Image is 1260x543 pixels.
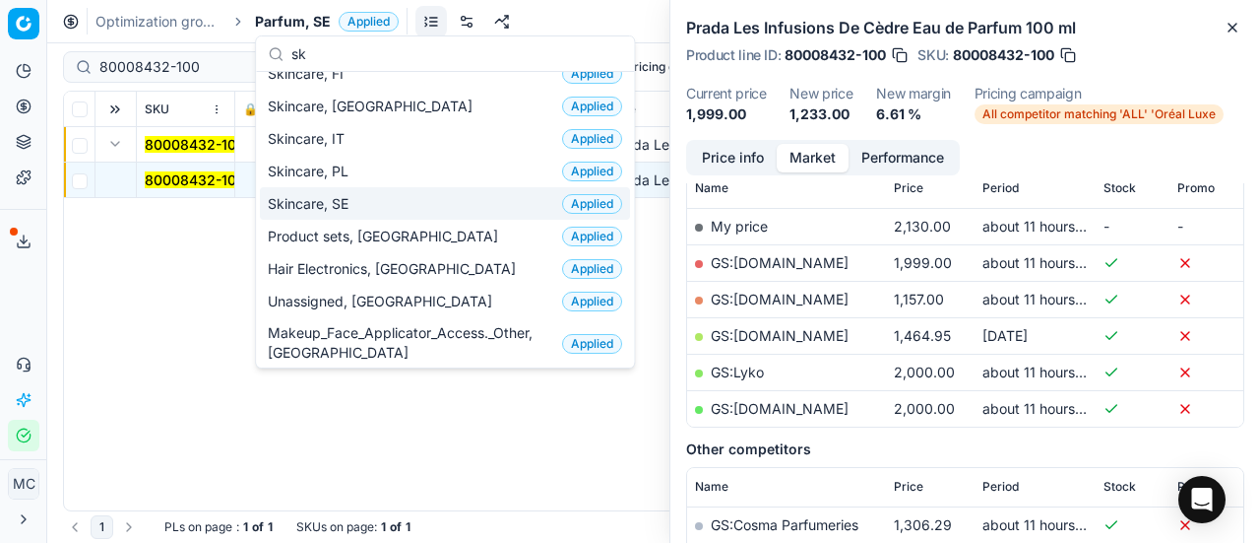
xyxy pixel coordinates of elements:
[268,259,524,279] span: Hair Electronics, [GEOGRAPHIC_DATA]
[145,136,245,153] mark: 80008432-100
[390,519,402,535] strong: of
[8,468,39,500] button: MC
[982,180,1019,196] span: Period
[953,45,1054,65] span: 80008432-100
[268,227,506,246] span: Product sets, [GEOGRAPHIC_DATA]
[164,519,232,535] span: PLs on page
[562,194,622,214] span: Applied
[1103,479,1136,495] span: Stock
[117,515,141,539] button: Go to next page
[686,440,1244,459] h5: Other competitors
[711,400,849,417] a: GS:[DOMAIN_NAME]
[686,87,766,101] dt: Current price
[243,519,248,535] strong: 1
[243,102,258,117] span: 🔒
[894,180,923,196] span: Price
[95,12,399,32] nav: breadcrumb
[894,479,923,495] span: Price
[291,34,622,74] input: Search groups...
[268,129,352,149] span: Skincare, IT
[103,132,127,156] button: Expand
[1103,180,1136,196] span: Stock
[695,479,728,495] span: Name
[917,48,949,62] span: SKU :
[982,291,1103,307] span: about 11 hours ago
[145,170,245,190] button: 80008432-100
[1096,208,1169,244] td: -
[255,12,331,32] span: Parfum, SE
[695,180,728,196] span: Name
[562,292,622,311] span: Applied
[982,364,1103,380] span: about 11 hours ago
[777,144,849,172] button: Market
[268,194,356,214] span: Skincare, SE
[268,64,351,84] span: Skincare, FI
[982,516,1103,533] span: about 11 hours ago
[91,515,113,539] button: 1
[711,254,849,271] a: GS:[DOMAIN_NAME]
[164,519,273,535] div: :
[562,162,622,181] span: Applied
[894,364,955,380] span: 2,000.00
[63,515,141,539] nav: pagination
[711,516,858,533] a: GS:Cosma Parfumeries
[789,104,852,124] dd: 1,233.00
[268,323,554,363] span: Makeup_Face_Applicator_Access._Other, [GEOGRAPHIC_DATA]
[982,327,1028,344] span: [DATE]
[982,400,1103,417] span: about 11 hours ago
[9,469,38,499] span: MC
[894,516,952,533] span: 1,306.29
[1178,476,1226,523] div: Open Intercom Messenger
[1177,479,1215,495] span: Promo
[63,515,87,539] button: Go to previous page
[296,519,377,535] span: SKUs on page :
[876,104,951,124] dd: 6.61 %
[789,87,852,101] dt: New price
[1169,208,1243,244] td: -
[562,64,622,84] span: Applied
[711,327,849,344] a: GS:[DOMAIN_NAME]
[975,104,1224,124] span: All competitor matching 'ALL' 'Oréal Luxe
[849,144,957,172] button: Performance
[975,87,1224,101] dt: Pricing campaign
[686,48,781,62] span: Product line ID :
[711,364,764,380] a: GS:Lyko
[103,98,127,121] button: Expand all
[256,72,634,368] div: Suggestions
[894,327,951,344] span: 1,464.95
[689,144,777,172] button: Price info
[339,12,399,32] span: Applied
[145,135,245,155] button: 80008432-100
[894,291,944,307] span: 1,157.00
[268,519,273,535] strong: 1
[894,218,951,235] span: 2,130.00
[686,16,1244,39] h2: Prada Les Infusions De Cèdre Eau de Parfum 100 ml
[562,334,622,354] span: Applied
[686,104,766,124] dd: 1,999.00
[145,171,245,188] mark: 80008432-100
[1177,180,1215,196] span: Promo
[982,254,1103,271] span: about 11 hours ago
[982,218,1103,235] span: about 11 hours ago
[982,479,1019,495] span: Period
[876,87,951,101] dt: New margin
[894,254,952,271] span: 1,999.00
[711,291,849,307] a: GS:[DOMAIN_NAME]
[785,45,886,65] span: 80008432-100
[381,519,386,535] strong: 1
[562,259,622,279] span: Applied
[145,102,169,117] span: SKU
[95,12,221,32] a: Optimization groups
[252,519,264,535] strong: of
[255,12,399,32] span: Parfum, SEApplied
[562,129,622,149] span: Applied
[894,400,955,417] span: 2,000.00
[268,162,356,181] span: Skincare, PL
[268,97,480,116] span: Skincare, [GEOGRAPHIC_DATA]
[711,218,768,235] span: My price
[99,57,315,77] input: Search by SKU or title
[268,292,500,311] span: Unassigned, [GEOGRAPHIC_DATA]
[562,227,622,246] span: Applied
[406,519,410,535] strong: 1
[562,97,622,116] span: Applied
